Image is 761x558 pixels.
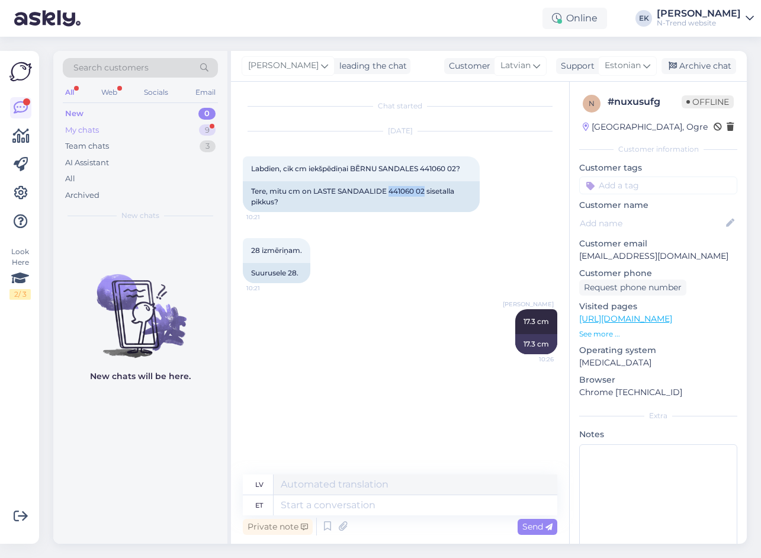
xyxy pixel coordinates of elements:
div: Look Here [9,246,31,300]
p: Browser [579,374,737,386]
div: Private note [243,519,313,535]
input: Add name [580,217,724,230]
a: [URL][DOMAIN_NAME] [579,313,672,324]
div: 3 [200,140,216,152]
span: 10:21 [246,284,291,293]
span: New chats [121,210,159,221]
div: AI Assistant [65,157,109,169]
span: Offline [682,95,734,108]
img: No chats [53,253,227,360]
div: [PERSON_NAME] [657,9,741,18]
p: Customer tags [579,162,737,174]
span: [PERSON_NAME] [503,300,554,309]
div: Email [193,85,218,100]
input: Add a tag [579,177,737,194]
div: [GEOGRAPHIC_DATA], Ogre [583,121,708,133]
div: 0 [198,108,216,120]
span: Send [522,521,553,532]
div: Chat started [243,101,557,111]
p: Visited pages [579,300,737,313]
img: Askly Logo [9,60,32,83]
span: n [589,99,595,108]
div: et [255,495,263,515]
span: 17.3 cm [524,317,549,326]
div: Web [99,85,120,100]
a: [PERSON_NAME]N-Trend website [657,9,754,28]
p: Operating system [579,344,737,357]
div: [DATE] [243,126,557,136]
div: Extra [579,411,737,421]
div: # nuxusufg [608,95,682,109]
div: Suurusele 28. [243,263,310,283]
p: New chats will be here. [90,370,191,383]
span: Search customers [73,62,149,74]
span: 28 izmēriņam. [251,246,302,255]
div: All [65,173,75,185]
span: Labdien, cik cm iekšpēdiņai BĒRNU SANDALES 441060 02? [251,164,460,173]
span: 10:21 [246,213,291,222]
div: Tere, mitu cm on LASTE SANDAALIDE 441060 02 sisetalla pikkus? [243,181,480,212]
div: lv [255,474,264,495]
div: New [65,108,84,120]
div: N-Trend website [657,18,741,28]
div: Archived [65,190,99,201]
div: leading the chat [335,60,407,72]
div: All [63,85,76,100]
p: Customer name [579,199,737,211]
span: Latvian [500,59,531,72]
div: Socials [142,85,171,100]
div: Online [542,8,607,29]
div: Customer [444,60,490,72]
div: 17.3 cm [515,334,557,354]
div: 2 / 3 [9,289,31,300]
div: Team chats [65,140,109,152]
div: Archive chat [662,58,736,74]
p: Customer phone [579,267,737,280]
span: Estonian [605,59,641,72]
p: Chrome [TECHNICAL_ID] [579,386,737,399]
span: [PERSON_NAME] [248,59,319,72]
div: Support [556,60,595,72]
div: My chats [65,124,99,136]
p: See more ... [579,329,737,339]
span: 10:26 [509,355,554,364]
p: [MEDICAL_DATA] [579,357,737,369]
div: Request phone number [579,280,686,296]
p: Notes [579,428,737,441]
div: Customer information [579,144,737,155]
p: [EMAIL_ADDRESS][DOMAIN_NAME] [579,250,737,262]
div: 9 [199,124,216,136]
div: EK [635,10,652,27]
p: Customer email [579,238,737,250]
